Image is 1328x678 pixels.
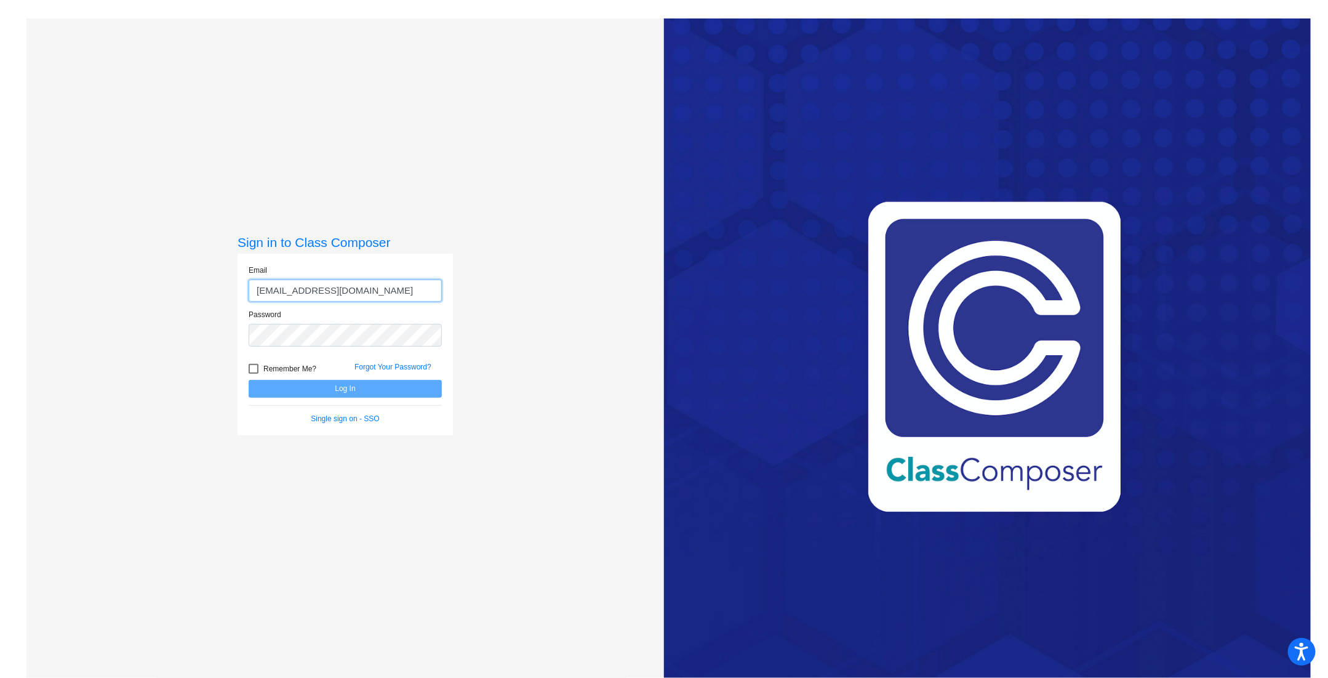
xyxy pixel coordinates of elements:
a: Forgot Your Password? [354,363,431,371]
label: Password [249,309,281,320]
h3: Sign in to Class Composer [238,235,453,250]
label: Email [249,265,267,276]
a: Single sign on - SSO [311,414,379,423]
span: Remember Me? [263,361,316,376]
button: Log In [249,380,442,398]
